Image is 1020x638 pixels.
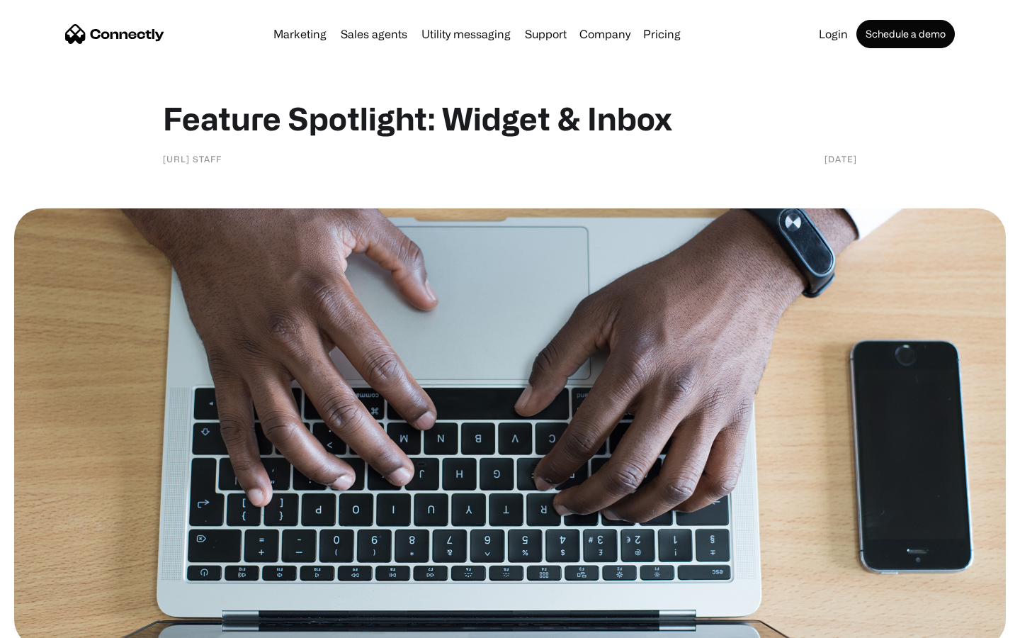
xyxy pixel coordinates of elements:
div: Company [575,24,635,44]
a: Login [813,28,854,40]
a: Marketing [268,28,332,40]
a: Schedule a demo [856,20,955,48]
a: home [65,23,164,45]
a: Support [519,28,572,40]
div: Company [579,24,630,44]
ul: Language list [28,613,85,633]
div: [URL] staff [163,152,222,166]
div: [DATE] [824,152,857,166]
a: Pricing [637,28,686,40]
a: Utility messaging [416,28,516,40]
h1: Feature Spotlight: Widget & Inbox [163,99,857,138]
aside: Language selected: English [14,613,85,633]
a: Sales agents [335,28,413,40]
